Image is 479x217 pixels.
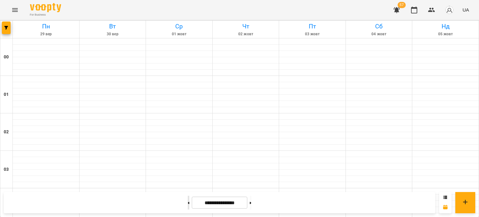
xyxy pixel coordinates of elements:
[4,129,9,136] h6: 02
[214,31,278,37] h6: 02 жовт
[445,6,454,14] img: avatar_s.png
[14,31,78,37] h6: 29 вер
[413,31,478,37] h6: 05 жовт
[147,31,211,37] h6: 01 жовт
[80,31,145,37] h6: 30 вер
[4,166,9,173] h6: 03
[347,22,411,31] h6: Сб
[7,2,22,17] button: Menu
[4,91,9,98] h6: 01
[280,22,345,31] h6: Пт
[347,31,411,37] h6: 04 жовт
[147,22,211,31] h6: Ср
[14,22,78,31] h6: Пн
[398,2,406,8] span: 57
[460,4,472,16] button: UA
[280,31,345,37] h6: 03 жовт
[462,7,469,13] span: UA
[214,22,278,31] h6: Чт
[4,54,9,61] h6: 00
[30,3,61,12] img: Voopty Logo
[80,22,145,31] h6: Вт
[413,22,478,31] h6: Нд
[30,13,61,17] span: For Business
